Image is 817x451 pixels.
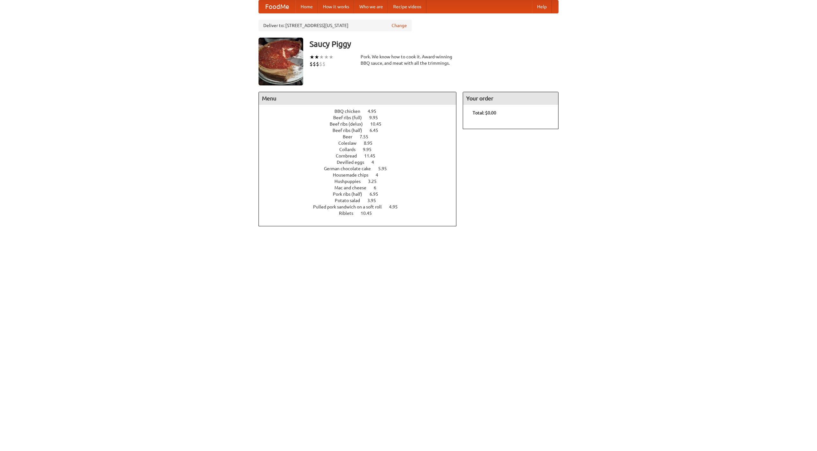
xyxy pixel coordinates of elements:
span: Collards [339,147,362,152]
span: 3.25 [368,179,383,184]
span: Beef ribs (half) [333,128,369,133]
span: Hushpuppies [334,179,367,184]
a: Help [532,0,552,13]
span: 4 [376,172,385,178]
span: 6 [374,185,383,190]
a: Housemade chips 4 [333,172,390,178]
span: Pulled pork sandwich on a soft roll [313,204,388,209]
span: Beef ribs (delux) [330,121,369,127]
span: 9.95 [369,115,384,120]
span: 6.45 [370,128,385,133]
a: Potato salad 3.95 [335,198,388,203]
span: Potato salad [335,198,366,203]
a: Change [392,22,407,29]
span: 3.95 [367,198,382,203]
span: German chocolate cake [324,166,377,171]
span: 4 [371,160,380,165]
span: 8.95 [364,141,379,146]
span: Riblets [339,211,360,216]
a: Recipe videos [388,0,426,13]
a: Home [296,0,318,13]
span: 4.95 [389,204,404,209]
h4: Your order [463,92,558,105]
a: Pork ribs (half) 6.95 [333,192,390,197]
li: $ [313,61,316,68]
span: 10.45 [361,211,378,216]
a: Cornbread 11.45 [336,153,387,158]
a: Coleslaw 8.95 [338,141,384,146]
span: Cornbread [336,153,363,158]
li: ★ [329,54,334,61]
span: 5.95 [378,166,393,171]
a: BBQ chicken 4.95 [334,109,388,114]
li: $ [322,61,326,68]
li: $ [310,61,313,68]
span: 11.45 [364,153,382,158]
h4: Menu [259,92,456,105]
b: Total: $0.00 [473,110,496,115]
a: German chocolate cake 5.95 [324,166,399,171]
div: Deliver to: [STREET_ADDRESS][US_STATE] [259,20,412,31]
a: Beef ribs (delux) 10.45 [330,121,393,127]
span: Devilled eggs [337,160,371,165]
span: Housemade chips [333,172,375,178]
li: ★ [310,54,314,61]
span: 6.95 [370,192,385,197]
span: Coleslaw [338,141,363,146]
span: Beer [343,134,359,139]
a: Pulled pork sandwich on a soft roll 4.95 [313,204,409,209]
h3: Saucy Piggy [310,38,558,50]
li: ★ [314,54,319,61]
a: How it works [318,0,354,13]
a: Riblets 10.45 [339,211,384,216]
span: 7.55 [360,134,375,139]
a: Beer 7.55 [343,134,380,139]
img: angular.jpg [259,38,303,85]
span: Beef ribs (full) [333,115,368,120]
a: Beef ribs (half) 6.45 [333,128,390,133]
li: ★ [324,54,329,61]
span: Pork ribs (half) [333,192,369,197]
a: Collards 9.95 [339,147,383,152]
a: Hushpuppies 3.25 [334,179,388,184]
span: BBQ chicken [334,109,367,114]
li: $ [319,61,322,68]
span: 10.45 [370,121,388,127]
a: FoodMe [259,0,296,13]
div: Pork. We know how to cook it. Award-winning BBQ sauce, and meat with all the trimmings. [361,54,456,66]
a: Beef ribs (full) 9.95 [333,115,390,120]
li: $ [316,61,319,68]
a: Mac and cheese 6 [334,185,388,190]
span: 4.95 [368,109,383,114]
a: Devilled eggs 4 [337,160,386,165]
span: Mac and cheese [334,185,373,190]
a: Who we are [354,0,388,13]
li: ★ [319,54,324,61]
span: 9.95 [363,147,378,152]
